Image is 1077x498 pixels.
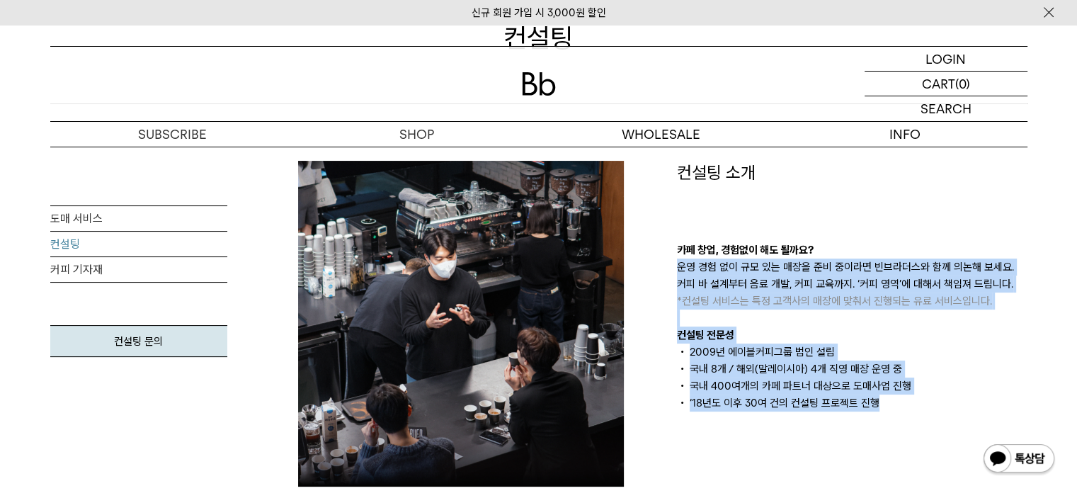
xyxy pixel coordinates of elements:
[677,361,1027,378] li: 국내 8개 / 해외(말레이시아) 4개 직영 매장 운영 중
[865,72,1027,96] a: CART (0)
[677,295,992,307] span: *컨설팅 서비스는 특정 고객사의 매장에 맞춰서 진행되는 유료 서비스입니다.
[677,242,1027,259] p: 카페 창업, 경험없이 해도 될까요?
[50,257,227,283] a: 커피 기자재
[677,161,1027,185] p: 컨설팅 소개
[982,443,1056,477] img: 카카오톡 채널 1:1 채팅 버튼
[865,47,1027,72] a: LOGIN
[922,72,955,96] p: CART
[472,6,606,19] a: 신규 회원 가입 시 3,000원 할인
[50,325,227,357] a: 컨설팅 문의
[522,72,556,96] img: 로고
[50,232,227,257] a: 컨설팅
[295,122,539,147] a: SHOP
[677,344,1027,361] li: 2009년 에이블커피그룹 법인 설립
[955,72,970,96] p: (0)
[50,122,295,147] a: SUBSCRIBE
[677,378,1027,395] li: 국내 400여개의 카페 파트너 대상으로 도매사업 진행
[677,395,1027,412] li: ‘18년도 이후 30여 건의 컨설팅 프로젝트 진행
[925,47,966,71] p: LOGIN
[539,122,783,147] p: WHOLESALE
[677,259,1027,310] p: 운영 경험 없이 규모 있는 매장을 준비 중이라면 빈브라더스와 함께 의논해 보세요. 커피 바 설계부터 음료 개발, 커피 교육까지. ‘커피 영역’에 대해서 책임져 드립니다.
[921,96,971,121] p: SEARCH
[783,122,1027,147] p: INFO
[50,206,227,232] a: 도매 서비스
[677,327,1027,344] p: 컨설팅 전문성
